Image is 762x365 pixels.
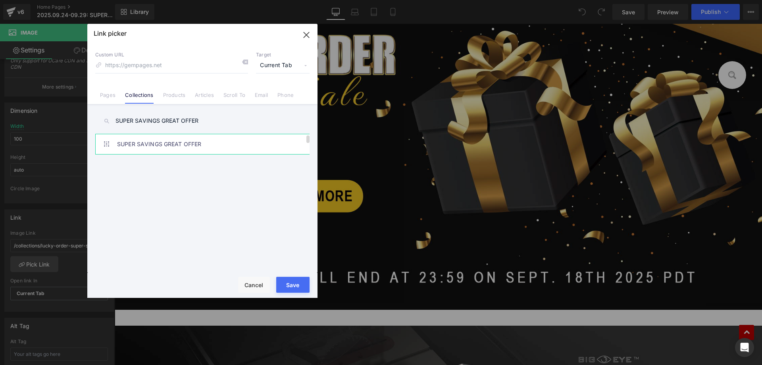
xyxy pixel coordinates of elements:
[277,92,294,104] a: Phone
[94,29,127,37] p: Link picker
[95,112,310,130] input: search ...
[735,338,754,357] div: Open Intercom Messenger
[163,92,186,104] a: Products
[255,92,268,104] a: Email
[95,52,248,58] p: Custom URL
[256,52,310,58] p: Target
[276,277,310,293] button: Save
[117,134,292,154] a: SUPER SAVINGS GREAT OFFER
[100,92,115,104] a: Pages
[256,58,310,73] span: Current Tab
[95,58,248,73] input: https://gempages.net
[125,92,153,104] a: Collections
[238,277,270,293] button: Cancel
[195,92,214,104] a: Articles
[223,92,245,104] a: Scroll To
